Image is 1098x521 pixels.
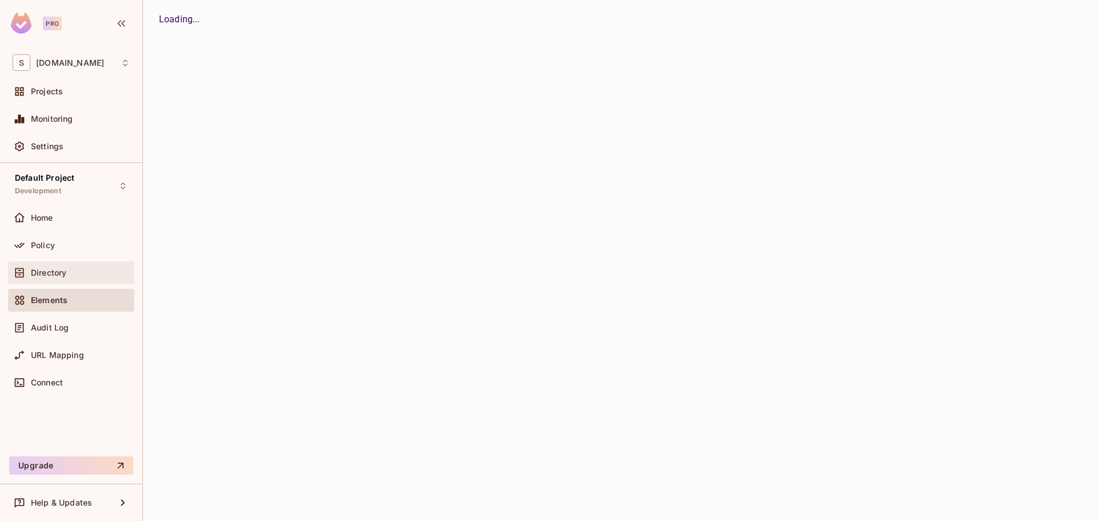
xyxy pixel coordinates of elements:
[36,58,104,67] span: Workspace: savameta.com
[15,173,74,182] span: Default Project
[11,13,31,34] img: SReyMgAAAABJRU5ErkJggg==
[31,296,67,305] span: Elements
[31,378,63,387] span: Connect
[31,241,55,250] span: Policy
[15,186,61,196] span: Development
[43,17,62,30] div: Pro
[31,87,63,96] span: Projects
[31,114,73,124] span: Monitoring
[13,54,30,71] span: S
[31,351,84,360] span: URL Mapping
[31,323,69,332] span: Audit Log
[31,498,92,507] span: Help & Updates
[31,142,63,151] span: Settings
[31,213,53,222] span: Home
[159,13,1082,26] div: Loading...
[31,268,66,277] span: Directory
[9,456,133,475] button: Upgrade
